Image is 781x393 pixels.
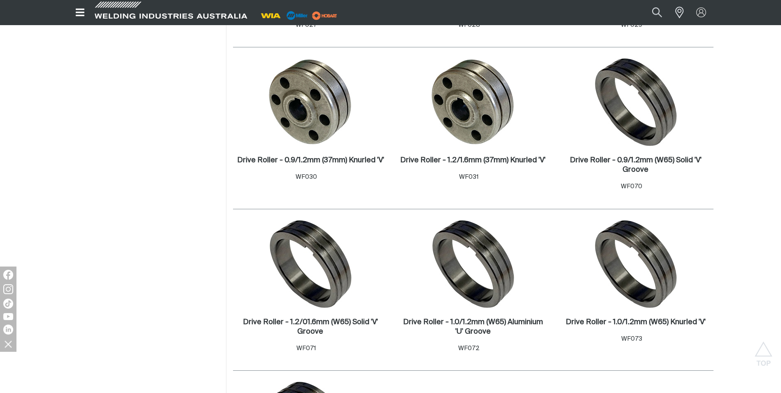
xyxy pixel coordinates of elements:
img: miller [310,9,340,22]
span: WF028 [458,22,480,28]
a: Drive Roller - 1.0/1.2mm (W65) Aluminium 'U' Groove [400,318,547,337]
h2: Drive Roller - 1.2/01.6mm (W65) Solid 'V' Groove [243,318,378,335]
img: Drive Roller - 0.9/1.2mm (W65) Solid 'V' Groove [592,58,680,146]
img: YouTube [3,313,13,320]
a: Drive Roller - 1.2/01.6mm (W65) Solid 'V' Groove [237,318,384,337]
span: WF071 [296,345,316,351]
img: Drive Roller - 1.2/01.6mm (W65) Solid 'V' Groove [266,220,354,308]
span: WF029 [621,22,642,28]
a: Drive Roller - 0.9/1.2mm (W65) Solid 'V' Groove [562,156,709,175]
span: WF072 [458,345,480,351]
h2: Drive Roller - 0.9/1.2mm (W65) Solid 'V' Groove [570,157,702,173]
a: Drive Roller - 0.9/1.2mm (37mm) Knurled 'V' [237,156,384,165]
a: Drive Roller - 1.2/1.6mm (37mm) Knurled 'V' [400,156,546,165]
button: Search products [643,3,671,22]
img: TikTok [3,299,13,309]
button: Scroll to top [754,342,773,360]
span: WF027 [296,22,317,28]
span: WF030 [296,174,317,180]
a: miller [310,12,340,19]
img: LinkedIn [3,325,13,335]
span: WF073 [621,336,642,342]
h2: Drive Roller - 1.0/1.2mm (W65) Aluminium 'U' Groove [403,318,543,335]
h2: Drive Roller - 0.9/1.2mm (37mm) Knurled 'V' [237,157,384,164]
img: Drive Roller - 1.0/1.2mm (W65) Aluminium 'U' Groove [429,220,517,308]
span: WF070 [621,183,642,189]
a: Drive Roller - 1.0/1.2mm (W65) Knurled 'V' [566,318,706,327]
h2: Drive Roller - 1.2/1.6mm (37mm) Knurled 'V' [400,157,546,164]
img: Instagram [3,284,13,294]
img: Drive Roller - 1.0/1.2mm (W65) Knurled 'V' [592,220,680,308]
img: Drive Roller - 0.9/1.2mm (37mm) Knurled 'V' [267,58,354,146]
img: Facebook [3,270,13,280]
span: WF031 [459,174,479,180]
img: Drive Roller - 1.2/1.6mm (37mm) Knurled 'V' [429,58,517,146]
h2: Drive Roller - 1.0/1.2mm (W65) Knurled 'V' [566,318,706,326]
img: hide socials [1,337,15,351]
input: Product name or item number... [632,3,671,22]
